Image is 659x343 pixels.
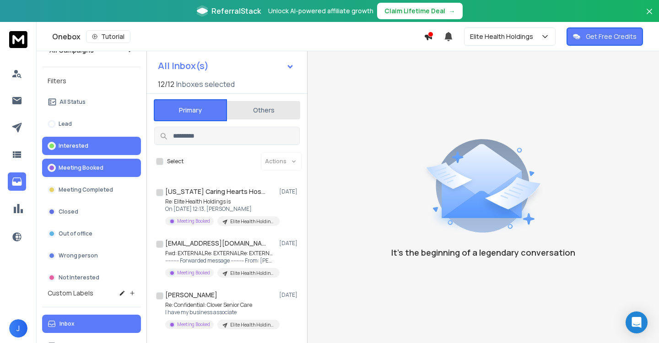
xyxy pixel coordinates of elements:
[165,198,275,205] p: Re: Elite Health Holdings is
[177,218,210,225] p: Meeting Booked
[42,93,141,111] button: All Status
[59,230,92,237] p: Out of office
[42,315,141,333] button: Inbox
[158,61,209,70] h1: All Inbox(s)
[165,187,266,196] h1: [US_STATE] Caring Hearts Hospice
[643,5,655,27] button: Close banner
[9,319,27,338] button: J
[227,100,300,120] button: Others
[59,208,78,215] p: Closed
[59,274,99,281] p: Not Interested
[165,205,275,213] p: On [DATE] 12:13, [PERSON_NAME]
[59,252,98,259] p: Wrong person
[268,6,373,16] p: Unlock AI-powered affiliate growth
[165,257,275,264] p: ---------- Forwarded message --------- From: [PERSON_NAME]
[59,98,86,106] p: All Status
[42,247,141,265] button: Wrong person
[59,320,75,327] p: Inbox
[165,250,275,257] p: Fwd: EXTERNALRe: EXTERNALRe: EXTERNALRe: EXTERNALRe:
[586,32,637,41] p: Get Free Credits
[391,246,575,259] p: It’s the beginning of a legendary conversation
[279,240,300,247] p: [DATE]
[230,218,274,225] p: Elite Health Holdings - Home Care
[59,142,88,150] p: Interested
[230,270,274,277] p: Elite Health Holdings - Home Care
[449,6,455,16] span: →
[177,321,210,328] p: Meeting Booked
[59,164,103,171] p: Meeting Booked
[151,57,302,75] button: All Inbox(s)
[52,30,424,43] div: Onebox
[230,322,274,328] p: Elite Health Holdings - Home Care
[279,291,300,299] p: [DATE]
[59,186,113,193] p: Meeting Completed
[48,289,93,298] h3: Custom Labels
[42,203,141,221] button: Closed
[165,309,275,316] p: I have my business associate
[42,268,141,287] button: Not Interested
[42,225,141,243] button: Out of office
[626,311,648,333] div: Open Intercom Messenger
[176,79,235,90] h3: Inboxes selected
[165,290,217,300] h1: [PERSON_NAME]
[165,301,275,309] p: Re: Confidential: Clover Senior Care
[42,137,141,155] button: Interested
[470,32,537,41] p: Elite Health Holdings
[154,99,227,121] button: Primary
[158,79,174,90] span: 12 / 12
[165,239,266,248] h1: [EMAIL_ADDRESS][DOMAIN_NAME] +1
[279,188,300,195] p: [DATE]
[42,75,141,87] h3: Filters
[42,159,141,177] button: Meeting Booked
[177,269,210,276] p: Meeting Booked
[42,115,141,133] button: Lead
[377,3,463,19] button: Claim Lifetime Deal→
[167,158,184,165] label: Select
[59,120,72,128] p: Lead
[86,30,130,43] button: Tutorial
[211,5,261,16] span: ReferralStack
[567,27,643,46] button: Get Free Credits
[42,181,141,199] button: Meeting Completed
